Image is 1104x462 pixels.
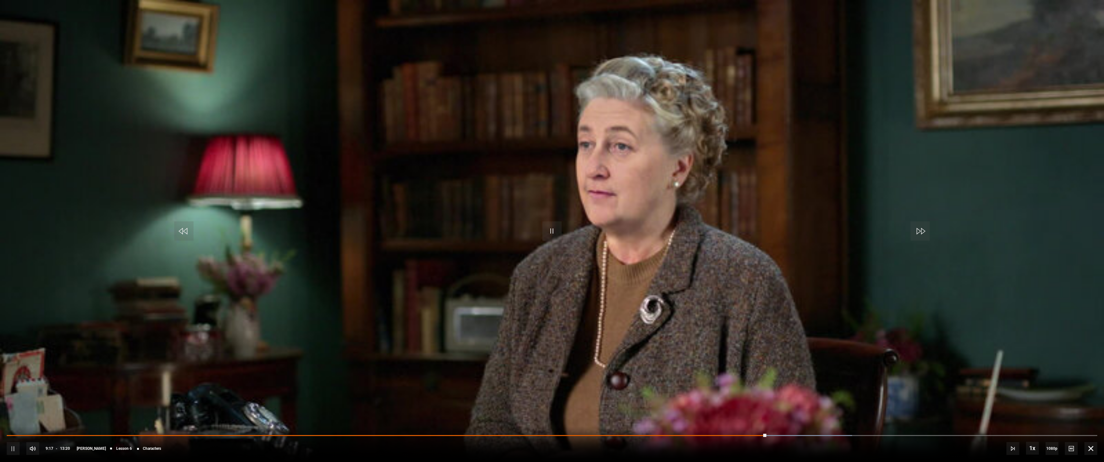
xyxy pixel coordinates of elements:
span: [PERSON_NAME] [77,447,106,450]
button: Mute [26,442,39,455]
span: 1080p [1046,442,1058,455]
span: 13:20 [60,443,70,454]
span: Characters [143,447,161,450]
div: Progress Bar [7,435,1097,436]
span: Lesson 6 [116,447,132,450]
span: 9:17 [46,443,53,454]
button: Fullscreen [1084,442,1097,455]
button: Captions [1065,442,1078,455]
div: Current quality: 1080p [1046,442,1058,455]
span: - [56,446,57,451]
button: Pause [7,442,20,455]
button: Next Lesson [1006,442,1019,455]
button: Playback Rate [1026,442,1039,455]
